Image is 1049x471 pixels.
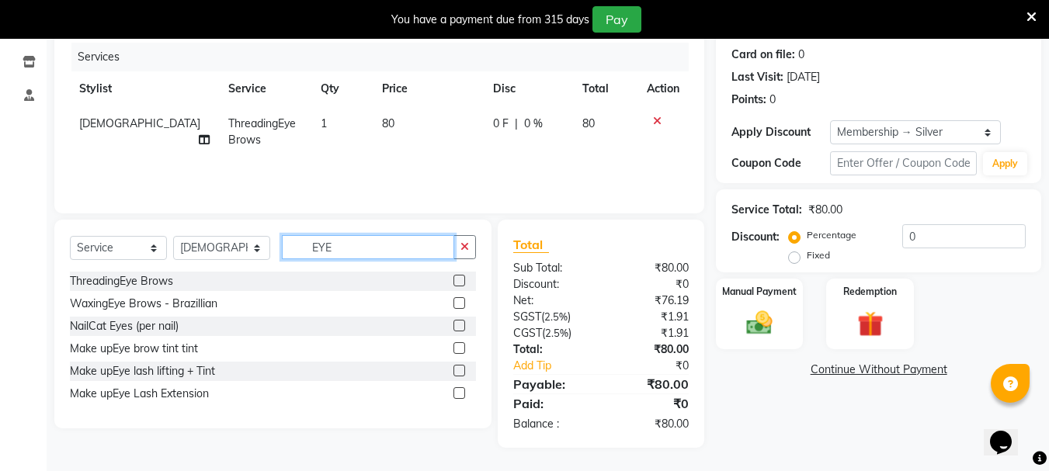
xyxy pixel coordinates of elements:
[70,341,198,357] div: Make upEye brow tint tint
[722,285,797,299] label: Manual Payment
[70,71,219,106] th: Stylist
[502,358,617,374] a: Add Tip
[592,6,641,33] button: Pay
[524,116,543,132] span: 0 %
[79,116,200,130] span: [DEMOGRAPHIC_DATA]
[843,285,897,299] label: Redemption
[502,309,601,325] div: ( )
[582,116,595,130] span: 80
[807,228,856,242] label: Percentage
[228,116,296,147] span: ThreadingEye Brows
[502,375,601,393] div: Payable:
[502,260,601,276] div: Sub Total:
[601,325,700,341] div: ₹1.91
[513,237,549,253] span: Total
[70,296,217,312] div: WaxingEye Brows - Brazillian
[601,276,700,293] div: ₹0
[70,386,209,402] div: Make upEye Lash Extension
[849,308,891,340] img: _gift.svg
[601,416,700,432] div: ₹80.00
[731,92,766,108] div: Points:
[502,293,601,309] div: Net:
[502,276,601,293] div: Discount:
[545,327,568,339] span: 2.5%
[731,202,802,218] div: Service Total:
[502,341,601,358] div: Total:
[515,116,518,132] span: |
[513,310,541,324] span: SGST
[70,318,179,334] div: NailCat Eyes (per nail)
[731,47,795,63] div: Card on file:
[513,326,542,340] span: CGST
[601,309,700,325] div: ₹1.91
[70,273,173,289] div: ThreadingEye Brows
[601,375,700,393] div: ₹80.00
[601,260,700,276] div: ₹80.00
[70,363,215,379] div: Make upEye lash lifting + Tint
[738,308,780,338] img: _cash.svg
[618,358,701,374] div: ₹0
[493,116,509,132] span: 0 F
[502,325,601,341] div: ( )
[311,71,373,106] th: Qty
[219,71,311,106] th: Service
[731,69,783,85] div: Last Visit:
[321,116,327,130] span: 1
[719,362,1038,378] a: Continue Without Payment
[808,202,842,218] div: ₹80.00
[601,293,700,309] div: ₹76.19
[282,235,454,259] input: Search or Scan
[731,124,829,140] div: Apply Discount
[373,71,484,106] th: Price
[544,310,568,323] span: 2.5%
[807,248,830,262] label: Fixed
[502,394,601,413] div: Paid:
[731,155,829,171] div: Coupon Code
[830,151,977,175] input: Enter Offer / Coupon Code
[769,92,776,108] div: 0
[71,43,700,71] div: Services
[484,71,573,106] th: Disc
[601,394,700,413] div: ₹0
[391,12,589,28] div: You have a payment due from 315 days
[502,416,601,432] div: Balance :
[983,152,1027,175] button: Apply
[573,71,637,106] th: Total
[731,229,780,245] div: Discount:
[787,69,820,85] div: [DATE]
[637,71,689,106] th: Action
[601,341,700,358] div: ₹80.00
[984,409,1033,455] iframe: chat widget
[382,116,394,130] span: 80
[798,47,804,63] div: 0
